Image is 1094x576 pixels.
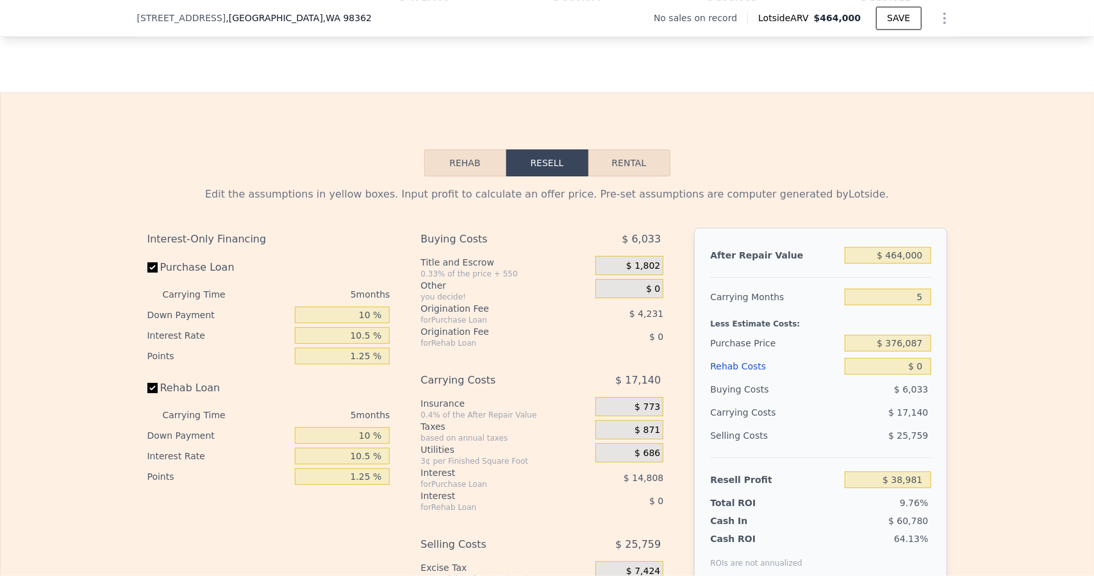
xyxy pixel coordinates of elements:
[147,256,290,279] label: Purchase Loan
[420,325,563,338] div: Origination Fee
[710,244,840,267] div: After Repair Value
[420,279,590,292] div: Other
[251,284,390,305] div: 5 months
[147,228,390,251] div: Interest-Only Financing
[894,384,928,394] span: $ 6,033
[420,256,590,269] div: Title and Escrow
[649,332,663,342] span: $ 0
[588,149,670,176] button: Rental
[163,284,246,305] div: Carrying Time
[420,228,563,251] div: Buying Costs
[420,533,563,556] div: Selling Costs
[932,5,957,31] button: Show Options
[649,496,663,506] span: $ 0
[420,397,590,410] div: Insurance
[147,325,290,346] div: Interest Rate
[420,456,590,466] div: 3¢ per Finished Square Foot
[626,260,660,272] span: $ 1,802
[147,346,290,366] div: Points
[420,502,563,512] div: for Rehab Loan
[323,13,372,23] span: , WA 98362
[147,425,290,446] div: Down Payment
[163,405,246,425] div: Carrying Time
[710,355,840,378] div: Rehab Costs
[420,489,563,502] div: Interest
[710,496,790,509] div: Total ROI
[634,402,660,413] span: $ 773
[710,545,802,568] div: ROIs are not annualized
[420,338,563,348] div: for Rehab Loan
[137,12,226,24] span: [STREET_ADDRESS]
[758,12,813,24] span: Lotside ARV
[251,405,390,425] div: 5 months
[420,420,590,433] div: Taxes
[710,532,802,545] div: Cash ROI
[420,315,563,325] div: for Purchase Loan
[710,332,840,355] div: Purchase Price
[424,149,506,176] button: Rehab
[629,309,663,319] span: $ 4,231
[622,228,661,251] span: $ 6,033
[147,262,158,273] input: Purchase Loan
[876,6,921,30] button: SAVE
[420,369,563,392] div: Carrying Costs
[888,516,928,526] span: $ 60,780
[420,443,590,456] div: Utilities
[420,433,590,443] div: based on annual taxes
[420,561,590,574] div: Excise Tax
[615,369,661,392] span: $ 17,140
[710,514,790,527] div: Cash In
[888,430,928,441] span: $ 25,759
[420,269,590,279] div: 0.33% of the price + 550
[900,498,928,508] span: 9.76%
[147,377,290,400] label: Rehab Loan
[894,534,928,544] span: 64.13%
[888,407,928,418] span: $ 17,140
[420,292,590,302] div: you decide!
[624,473,663,483] span: $ 14,808
[710,378,840,401] div: Buying Costs
[710,424,840,447] div: Selling Costs
[420,479,563,489] div: for Purchase Loan
[615,533,661,556] span: $ 25,759
[147,187,947,202] div: Edit the assumptions in yellow boxes. Input profit to calculate an offer price. Pre-set assumptio...
[710,309,931,332] div: Less Estimate Costs:
[147,383,158,393] input: Rehab Loan
[506,149,588,176] button: Resell
[420,302,563,315] div: Origination Fee
[420,410,590,420] div: 0.4% of the After Repair Value
[634,425,660,436] span: $ 871
[634,448,660,459] span: $ 686
[710,401,790,424] div: Carrying Costs
[646,284,660,295] span: $ 0
[710,285,840,309] div: Carrying Months
[226,12,372,24] span: , [GEOGRAPHIC_DATA]
[147,305,290,325] div: Down Payment
[420,466,563,479] div: Interest
[710,468,840,491] div: Resell Profit
[654,12,747,24] div: No sales on record
[147,466,290,487] div: Points
[147,446,290,466] div: Interest Rate
[814,13,861,23] span: $464,000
